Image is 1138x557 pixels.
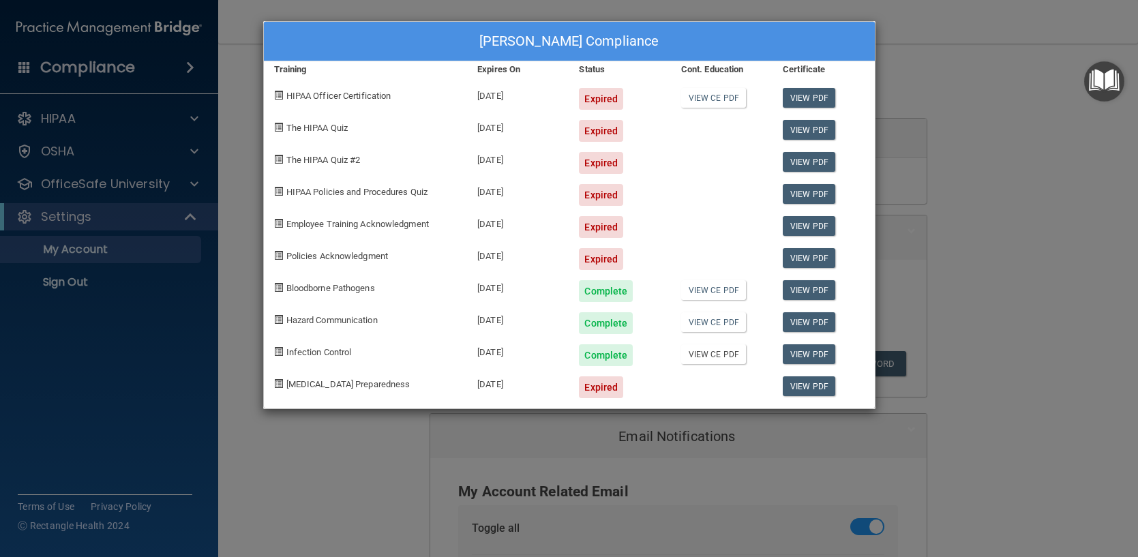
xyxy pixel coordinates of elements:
div: Expired [579,88,623,110]
div: [DATE] [467,142,569,174]
a: View PDF [783,120,835,140]
iframe: Drift Widget Chat Controller [903,461,1122,515]
a: View PDF [783,152,835,172]
div: [DATE] [467,366,569,398]
a: View PDF [783,88,835,108]
span: Policies Acknowledgment [286,251,388,261]
span: Employee Training Acknowledgment [286,219,429,229]
div: [DATE] [467,174,569,206]
button: Open Resource Center [1084,61,1124,102]
div: Expired [579,184,623,206]
span: HIPAA Officer Certification [286,91,391,101]
a: View CE PDF [681,344,746,364]
div: [DATE] [467,302,569,334]
div: [DATE] [467,238,569,270]
div: Expired [579,376,623,398]
span: Infection Control [286,347,352,357]
span: [MEDICAL_DATA] Preparedness [286,379,410,389]
div: Expired [579,248,623,270]
div: Complete [579,312,633,334]
div: Cont. Education [671,61,773,78]
div: Expired [579,216,623,238]
a: View CE PDF [681,88,746,108]
div: [DATE] [467,206,569,238]
div: [DATE] [467,110,569,142]
a: View PDF [783,376,835,396]
a: View CE PDF [681,280,746,300]
span: Bloodborne Pathogens [286,283,375,293]
span: The HIPAA Quiz [286,123,348,133]
a: View PDF [783,280,835,300]
div: Certificate [773,61,874,78]
a: View CE PDF [681,312,746,332]
a: View PDF [783,248,835,268]
div: Training [264,61,468,78]
div: [DATE] [467,78,569,110]
div: [DATE] [467,270,569,302]
div: Complete [579,280,633,302]
a: View PDF [783,344,835,364]
span: Hazard Communication [286,315,378,325]
div: [DATE] [467,334,569,366]
div: Expires On [467,61,569,78]
div: Status [569,61,670,78]
a: View PDF [783,184,835,204]
div: [PERSON_NAME] Compliance [264,22,875,61]
div: Complete [579,344,633,366]
div: Expired [579,152,623,174]
span: HIPAA Policies and Procedures Quiz [286,187,428,197]
div: Expired [579,120,623,142]
span: The HIPAA Quiz #2 [286,155,361,165]
a: View PDF [783,216,835,236]
a: View PDF [783,312,835,332]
